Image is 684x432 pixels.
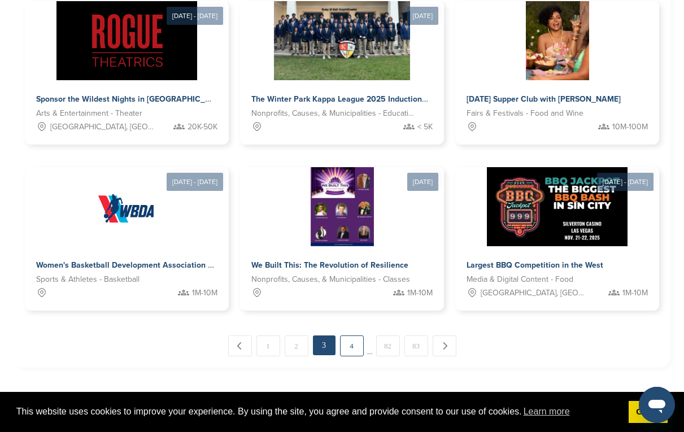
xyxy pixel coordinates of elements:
span: Fairs & Festivals - Food and Wine [467,107,583,120]
span: Sponsor the Wildest Nights in [GEOGRAPHIC_DATA][US_STATE]-2025-2026 Season [36,94,341,104]
span: Nonprofits, Causes, & Municipalities - Classes [251,273,410,286]
a: ← Previous [228,335,252,356]
span: [DATE] Supper Club with [PERSON_NAME] [467,94,621,104]
span: Arts & Entertainment - Theater [36,107,142,120]
a: 2 [285,335,308,356]
span: 1M-10M [407,287,433,299]
span: 1M-10M [192,287,217,299]
a: 4 [340,335,364,356]
span: Largest BBQ Competition in the West [467,260,603,270]
img: Sponsorpitch & [526,1,589,80]
span: [GEOGRAPHIC_DATA], [GEOGRAPHIC_DATA] [50,121,154,133]
div: [DATE] - [DATE] [167,173,223,191]
a: dismiss cookie message [629,401,668,424]
em: 3 [313,335,336,355]
img: Sponsorpitch & [487,167,628,246]
a: [DATE] Sponsorpitch & We Built This: The Revolution of Resilience Nonprofits, Causes, & Municipal... [240,149,444,311]
iframe: Button to launch messaging window [639,387,675,423]
span: This website uses cookies to improve your experience. By using the site, you agree and provide co... [16,403,620,420]
span: < 5K [417,121,433,133]
a: [DATE] - [DATE] Sponsorpitch & Largest BBQ Competition in the West Media & Digital Content - Food... [455,149,659,311]
span: The Winter Park Kappa League 2025 Induction Ceremony [251,94,461,104]
img: Sponsorpitch & [87,167,166,246]
div: [DATE] - [DATE] [167,7,223,25]
img: Sponsorpitch & [56,1,197,80]
span: Sports & Athletes - Basketball [36,273,140,286]
a: learn more about cookies [522,403,572,420]
span: Women's Basketball Development Association (WBDA) [36,260,236,270]
img: Sponsorpitch & [274,1,410,80]
div: [DATE] [407,173,438,191]
span: [GEOGRAPHIC_DATA], [GEOGRAPHIC_DATA] [481,287,585,299]
span: Nonprofits, Causes, & Municipalities - Education [251,107,416,120]
span: 1M-10M [622,287,648,299]
a: [DATE] - [DATE] Sponsorpitch & Women's Basketball Development Association (WBDA) Sports & Athlete... [25,149,229,311]
span: 20K-50K [188,121,217,133]
a: 83 [404,335,428,356]
span: Media & Digital Content - Food [467,273,573,286]
div: [DATE] [407,7,438,25]
img: Sponsorpitch & [311,167,374,246]
a: 82 [376,335,400,356]
span: 10M-100M [612,121,648,133]
a: Sponsorpitch & [DATE] Supper Club with [PERSON_NAME] Fairs & Festivals - Food and Wine 10M-100M [455,1,659,145]
a: Next → [433,335,456,356]
span: … [367,335,373,356]
div: [DATE] - [DATE] [597,173,653,191]
span: We Built This: The Revolution of Resilience [251,260,408,270]
a: 1 [256,335,280,356]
